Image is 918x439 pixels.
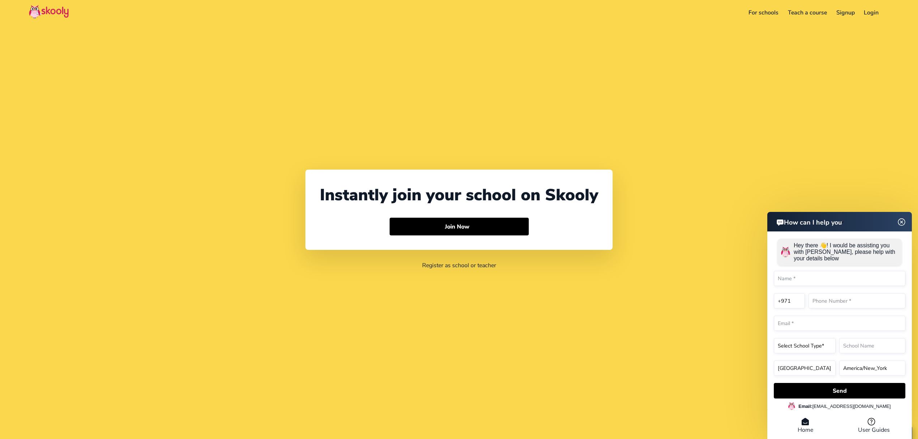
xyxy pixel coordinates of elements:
a: For schools [744,7,784,18]
a: Teach a course [783,7,832,18]
a: Signup [832,7,859,18]
div: Instantly join your school on Skooly [320,184,598,206]
a: Register as school or teacher [422,261,496,269]
a: Login [859,7,883,18]
button: Join Now [390,218,529,236]
img: Skooly [29,5,69,19]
